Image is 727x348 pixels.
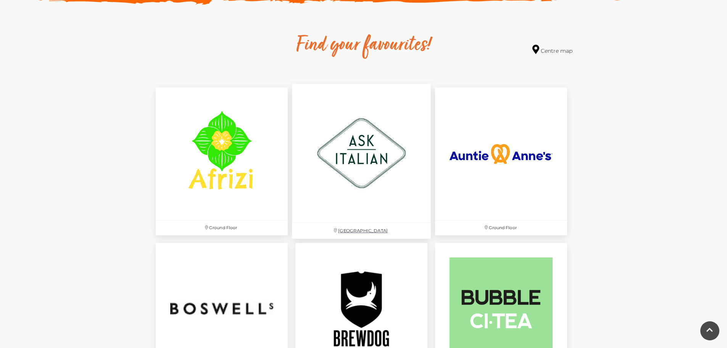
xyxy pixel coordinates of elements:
[288,80,435,243] a: [GEOGRAPHIC_DATA]
[532,45,572,55] a: Centre map
[224,33,503,58] h2: Find your favourites!
[156,220,288,235] p: Ground Floor
[435,220,567,235] p: Ground Floor
[152,84,292,239] a: Ground Floor
[431,84,571,239] a: Ground Floor
[292,223,431,239] p: [GEOGRAPHIC_DATA]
